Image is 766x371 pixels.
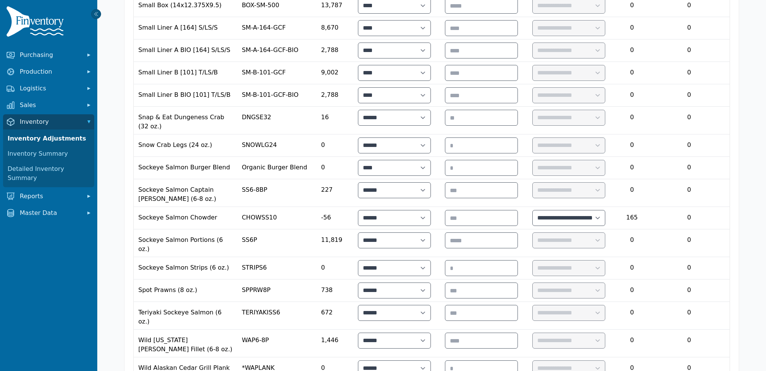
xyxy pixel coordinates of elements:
[237,17,317,39] td: SM-A-164-GCF
[615,330,649,357] td: 0
[134,330,237,357] td: Wild [US_STATE] [PERSON_NAME] Fillet (6-8 oz.)
[615,302,649,330] td: 0
[5,146,93,161] a: Inventory Summary
[20,51,81,60] span: Purchasing
[237,62,317,84] td: SM-B-101-GCF
[134,107,237,134] td: Snap & Eat Dungeness Crab (32 oz.)
[237,84,317,107] td: SM-B-101-GCF-BIO
[134,134,237,157] td: Snow Crab Legs (24 oz.)
[5,131,93,146] a: Inventory Adjustments
[134,179,237,207] td: Sockeye Salmon Captain [PERSON_NAME] (6-8 oz.)
[649,179,730,207] td: 0
[237,39,317,62] td: SM-A-164-GCF-BIO
[649,39,730,62] td: 0
[649,84,730,107] td: 0
[134,229,237,257] td: Sockeye Salmon Portions (6 oz.)
[649,107,730,134] td: 0
[20,101,81,110] span: Sales
[237,302,317,330] td: TERIYAKISS6
[237,207,317,229] td: CHOWSS10
[237,157,317,179] td: Organic Burger Blend
[317,157,353,179] td: 0
[134,257,237,279] td: Sockeye Salmon Strips (6 oz.)
[20,208,81,218] span: Master Data
[20,117,81,126] span: Inventory
[134,62,237,84] td: Small Liner B [101] T/LS/B
[615,157,649,179] td: 0
[3,47,94,63] button: Purchasing
[615,257,649,279] td: 0
[237,279,317,302] td: SPPRW8P
[20,67,81,76] span: Production
[649,229,730,257] td: 0
[317,279,353,302] td: 738
[615,207,649,229] td: 165
[134,39,237,62] td: Small Liner A BIO [164] S/LS/S
[317,39,353,62] td: 2,788
[317,107,353,134] td: 16
[3,81,94,96] button: Logistics
[649,157,730,179] td: 0
[649,134,730,157] td: 0
[3,64,94,79] button: Production
[615,62,649,84] td: 0
[615,17,649,39] td: 0
[317,330,353,357] td: 1,446
[649,17,730,39] td: 0
[649,207,730,229] td: 0
[615,229,649,257] td: 0
[649,302,730,330] td: 0
[237,229,317,257] td: SS6P
[649,62,730,84] td: 0
[615,279,649,302] td: 0
[5,161,93,186] a: Detailed Inventory Summary
[317,229,353,257] td: 11,819
[134,84,237,107] td: Small Liner B BIO [101] T/LS/B
[3,205,94,221] button: Master Data
[237,330,317,357] td: WAP6-8P
[317,302,353,330] td: 672
[317,17,353,39] td: 8,670
[134,207,237,229] td: Sockeye Salmon Chowder
[3,114,94,129] button: Inventory
[3,189,94,204] button: Reports
[317,84,353,107] td: 2,788
[649,279,730,302] td: 0
[649,257,730,279] td: 0
[317,257,353,279] td: 0
[317,134,353,157] td: 0
[615,179,649,207] td: 0
[134,17,237,39] td: Small Liner A [164] S/LS/S
[134,302,237,330] td: Teriyaki Sockeye Salmon (6 oz.)
[237,107,317,134] td: DNGSE32
[317,62,353,84] td: 9,002
[649,330,730,357] td: 0
[317,207,353,229] td: -56
[317,179,353,207] td: 227
[134,157,237,179] td: Sockeye Salmon Burger Blend
[237,257,317,279] td: STRIPS6
[20,192,81,201] span: Reports
[615,39,649,62] td: 0
[134,279,237,302] td: Spot Prawns (8 oz.)
[237,179,317,207] td: SS6-8BP
[615,107,649,134] td: 0
[3,98,94,113] button: Sales
[615,134,649,157] td: 0
[6,6,67,40] img: Finventory
[237,134,317,157] td: SNOWLG24
[615,84,649,107] td: 0
[20,84,81,93] span: Logistics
